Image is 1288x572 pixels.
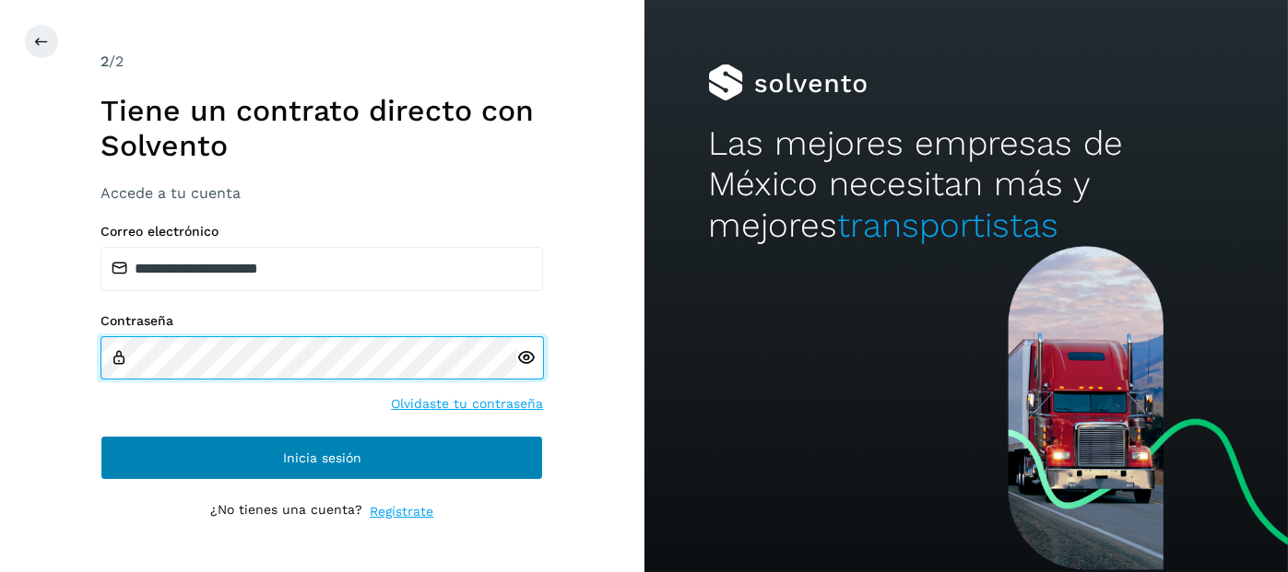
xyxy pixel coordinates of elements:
[837,205,1058,245] span: transportistas
[100,51,543,73] div: /2
[100,224,543,239] label: Correo electrónico
[391,394,543,414] a: Olvidaste tu contraseña
[708,123,1223,246] h2: Las mejores empresas de México necesitan más y mejores
[100,184,543,202] h3: Accede a tu cuenta
[210,502,362,521] p: ¿No tienes una cuenta?
[283,451,361,464] span: Inicia sesión
[370,502,433,521] a: Regístrate
[100,313,543,329] label: Contraseña
[100,93,543,164] h1: Tiene un contrato directo con Solvento
[100,53,109,70] span: 2
[100,436,543,480] button: Inicia sesión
